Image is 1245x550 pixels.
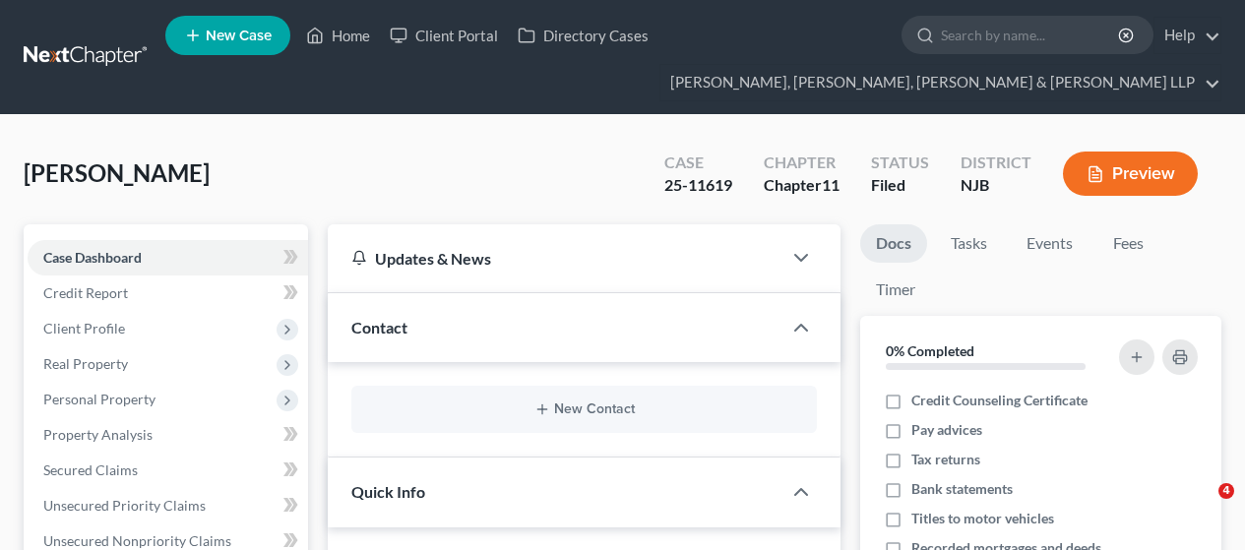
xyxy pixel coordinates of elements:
[1178,483,1225,530] iframe: Intercom live chat
[935,224,1003,263] a: Tasks
[664,152,732,174] div: Case
[871,174,929,197] div: Filed
[911,391,1088,410] span: Credit Counseling Certificate
[43,532,231,549] span: Unsecured Nonpriority Claims
[508,18,658,53] a: Directory Cases
[1096,224,1159,263] a: Fees
[860,271,931,309] a: Timer
[28,488,308,523] a: Unsecured Priority Claims
[28,453,308,488] a: Secured Claims
[1218,483,1234,499] span: 4
[941,17,1121,53] input: Search by name...
[43,391,156,407] span: Personal Property
[911,420,982,440] span: Pay advices
[660,65,1220,100] a: [PERSON_NAME], [PERSON_NAME], [PERSON_NAME] & [PERSON_NAME] LLP
[380,18,508,53] a: Client Portal
[43,249,142,266] span: Case Dashboard
[43,320,125,336] span: Client Profile
[1154,18,1220,53] a: Help
[911,479,1013,499] span: Bank statements
[1063,152,1198,196] button: Preview
[1011,224,1089,263] a: Events
[911,450,980,469] span: Tax returns
[961,174,1031,197] div: NJB
[28,240,308,275] a: Case Dashboard
[764,152,840,174] div: Chapter
[24,158,210,187] span: [PERSON_NAME]
[206,29,272,43] span: New Case
[43,284,128,301] span: Credit Report
[911,509,1054,528] span: Titles to motor vehicles
[367,401,801,417] button: New Contact
[43,426,153,443] span: Property Analysis
[886,342,974,359] strong: 0% Completed
[28,275,308,311] a: Credit Report
[860,224,927,263] a: Docs
[43,355,128,372] span: Real Property
[28,417,308,453] a: Property Analysis
[296,18,380,53] a: Home
[871,152,929,174] div: Status
[351,482,425,501] span: Quick Info
[664,174,732,197] div: 25-11619
[351,318,407,336] span: Contact
[822,175,840,194] span: 11
[351,248,758,269] div: Updates & News
[764,174,840,197] div: Chapter
[43,497,206,514] span: Unsecured Priority Claims
[961,152,1031,174] div: District
[43,461,138,478] span: Secured Claims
